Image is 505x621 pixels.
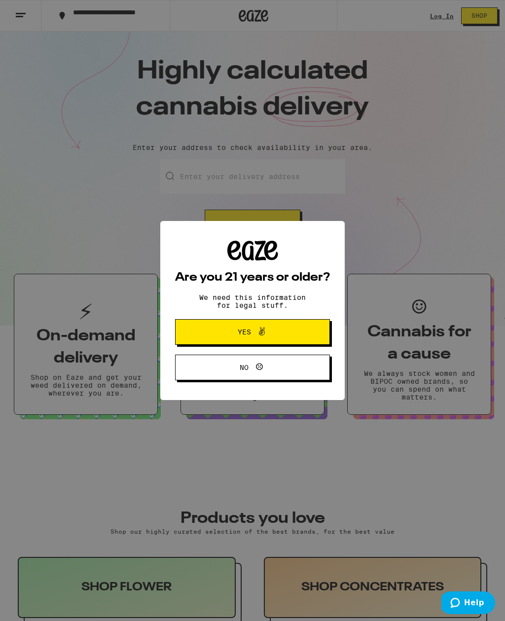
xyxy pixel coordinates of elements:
span: Yes [238,329,251,335]
iframe: Opens a widget where you can find more information [441,591,495,616]
button: No [175,355,330,380]
p: We need this information for legal stuff. [191,293,314,309]
button: Yes [175,319,330,345]
span: No [240,364,249,371]
h2: Are you 21 years or older? [175,272,330,284]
